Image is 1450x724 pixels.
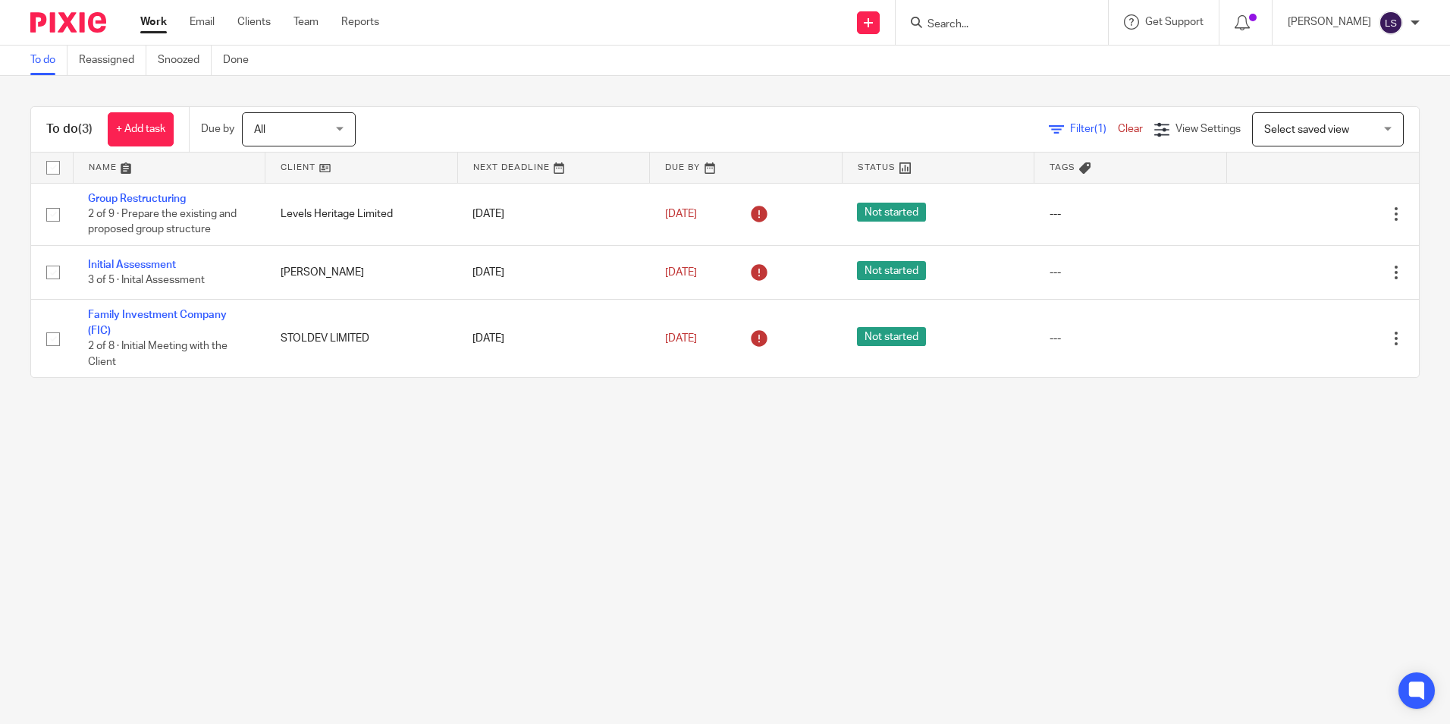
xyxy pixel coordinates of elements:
input: Search [926,18,1062,32]
td: STOLDEV LIMITED [265,300,458,377]
a: To do [30,46,67,75]
a: Initial Assessment [88,260,176,270]
td: [PERSON_NAME] [265,245,458,299]
td: Levels Heritage Limited [265,183,458,245]
a: Reports [341,14,379,30]
a: Done [223,46,260,75]
span: (1) [1094,124,1106,134]
span: 2 of 9 · Prepare the existing and proposed group structure [88,209,237,235]
div: --- [1050,331,1212,346]
span: Not started [857,261,926,280]
a: Group Restructuring [88,194,186,204]
span: All [254,124,265,135]
a: Email [190,14,215,30]
a: + Add task [108,112,174,146]
span: Not started [857,327,926,346]
td: [DATE] [457,183,650,245]
span: 2 of 8 · Initial Meeting with the Client [88,341,228,367]
div: --- [1050,206,1212,222]
p: [PERSON_NAME] [1288,14,1371,30]
img: svg%3E [1379,11,1403,35]
td: [DATE] [457,300,650,377]
td: [DATE] [457,245,650,299]
a: Clear [1118,124,1143,134]
a: Snoozed [158,46,212,75]
span: Filter [1070,124,1118,134]
span: Tags [1050,163,1075,172]
span: Get Support [1145,17,1204,27]
span: Not started [857,203,926,222]
span: [DATE] [665,333,697,344]
a: Team [293,14,319,30]
div: --- [1050,265,1212,280]
span: Select saved view [1264,124,1349,135]
a: Work [140,14,167,30]
a: Clients [237,14,271,30]
span: 3 of 5 · Inital Assessment [88,275,205,285]
a: Reassigned [79,46,146,75]
h1: To do [46,121,93,137]
span: View Settings [1175,124,1241,134]
span: [DATE] [665,209,697,219]
a: Family Investment Company (FIC) [88,310,227,335]
p: Due by [201,121,234,137]
span: (3) [78,123,93,135]
span: [DATE] [665,267,697,278]
img: Pixie [30,12,106,33]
